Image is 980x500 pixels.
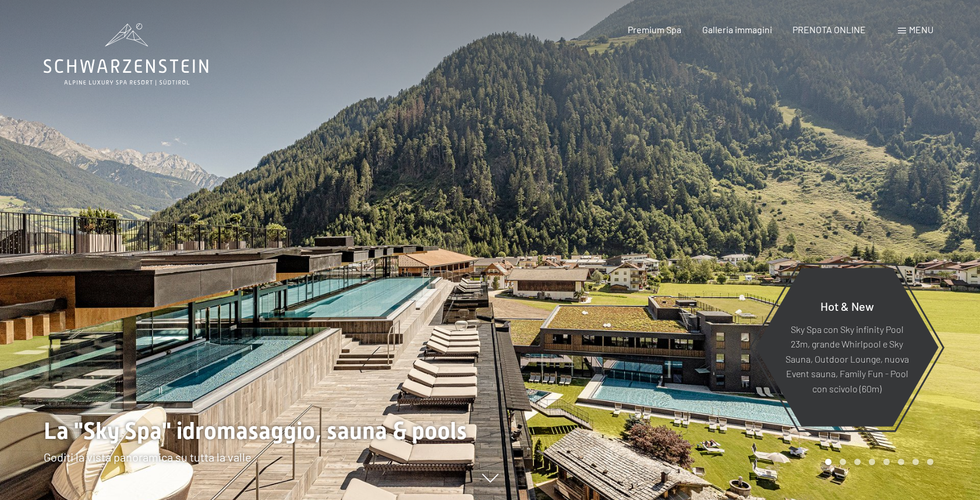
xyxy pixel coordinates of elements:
a: PRENOTA ONLINE [793,24,866,35]
a: Premium Spa [628,24,681,35]
span: Hot & New [820,299,874,313]
div: Carousel Page 4 [869,459,875,465]
span: Menu [909,24,933,35]
div: Carousel Page 7 [912,459,919,465]
div: Carousel Page 2 [840,459,846,465]
div: Carousel Page 1 (Current Slide) [825,459,832,465]
div: Carousel Pagination [821,459,933,465]
a: Hot & New Sky Spa con Sky infinity Pool 23m, grande Whirlpool e Sky Sauna, Outdoor Lounge, nuova ... [755,267,939,427]
div: Carousel Page 3 [854,459,861,465]
p: Sky Spa con Sky infinity Pool 23m, grande Whirlpool e Sky Sauna, Outdoor Lounge, nuova Event saun... [784,321,910,396]
div: Carousel Page 5 [883,459,890,465]
div: Carousel Page 8 [927,459,933,465]
div: Carousel Page 6 [898,459,904,465]
a: Galleria immagini [702,24,772,35]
